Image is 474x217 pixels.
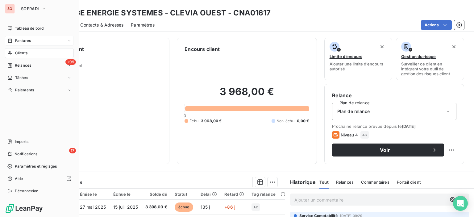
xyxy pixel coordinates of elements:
span: AD [253,205,258,209]
span: Paramètres [131,22,155,28]
span: +99 [65,59,76,65]
span: Gestion du risque [401,54,436,59]
span: Niveau 4 [341,132,358,137]
h6: Encours client [185,45,220,53]
span: Portail client [397,180,421,185]
span: Non-échu [276,118,294,124]
span: Relances [336,180,354,185]
span: Prochaine relance prévue depuis le [332,124,456,129]
div: Délai [201,192,217,197]
a: Aide [5,174,74,184]
span: Contacts & Adresses [80,22,123,28]
h6: Relance [332,92,456,99]
span: 3 398,00 € [145,204,167,210]
h6: Informations client [37,45,162,53]
span: Aide [15,176,23,182]
span: SOFRADI [21,6,39,11]
span: Propriétés Client [50,63,162,72]
button: Voir [332,144,444,156]
div: Tag relance [252,192,283,197]
span: Commentaires [361,180,389,185]
button: Gestion du risqueSurveiller ce client en intégrant votre outil de gestion des risques client. [396,38,464,80]
span: Surveiller ce client en intégrant votre outil de gestion des risques client. [401,61,459,76]
span: Imports [15,139,28,144]
span: Relances [15,63,31,68]
div: Solde dû [145,192,167,197]
span: Ajouter une limite d’encours autorisé [330,61,387,71]
span: Plan de relance [337,108,370,115]
span: 135 j [201,204,210,210]
span: Tout [319,180,329,185]
div: Retard [224,192,244,197]
div: SO [5,4,15,14]
span: Tâches [15,75,28,81]
span: 0,00 € [297,118,309,124]
span: 27 mai 2025 [80,204,106,210]
span: Clients [15,50,27,56]
span: 17 [69,148,76,153]
span: Factures [15,38,31,44]
span: AD [362,133,367,137]
span: Tableau de bord [15,26,44,31]
h2: 3 968,00 € [185,86,309,104]
div: Open Intercom Messenger [453,196,468,211]
span: Échu [189,118,198,124]
span: échue [175,202,193,212]
span: [DATE] [402,124,416,129]
span: Déconnexion [15,188,39,194]
h6: Historique [285,178,316,186]
span: Notifications [15,151,37,157]
div: Statut [175,192,193,197]
span: Limite d’encours [330,54,362,59]
img: Logo LeanPay [5,203,43,213]
span: Paiements [15,87,34,93]
div: Échue le [113,192,138,197]
span: +86 j [224,204,235,210]
span: Voir [339,148,430,152]
span: 0 [184,113,186,118]
button: Limite d’encoursAjouter une limite d’encours autorisé [324,38,393,80]
div: Émise le [80,192,106,197]
span: Paramètres et réglages [15,164,57,169]
button: Actions [421,20,452,30]
span: 15 juil. 2025 [113,204,138,210]
span: 3 968,00 € [201,118,222,124]
h3: EIFFAGE ENERGIE SYSTEMES - CLEVIA OUEST - CNA01617 [54,7,271,19]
